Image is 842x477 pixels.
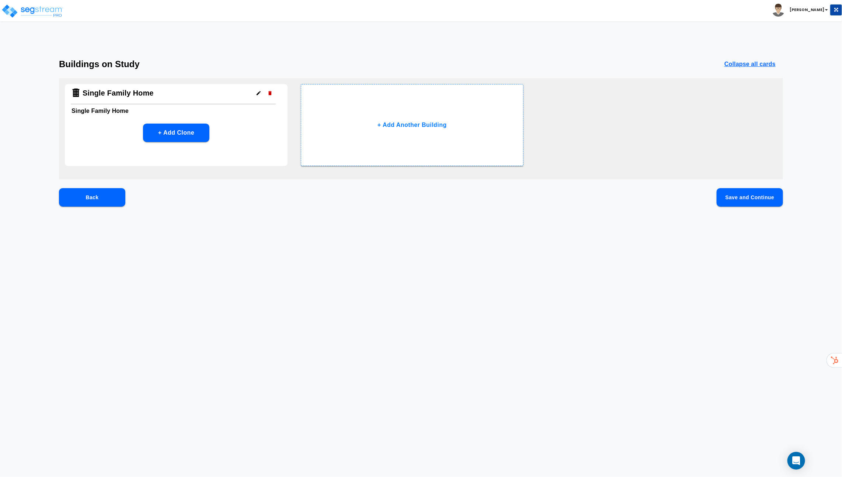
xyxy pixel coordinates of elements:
[787,452,805,470] div: Open Intercom Messenger
[72,106,281,116] h6: Single Family Home
[59,188,125,207] button: Back
[724,60,776,69] p: Collapse all cards
[790,7,824,13] b: [PERSON_NAME]
[301,84,523,166] button: + Add Another Building
[1,4,64,18] img: logo_pro_r.png
[717,188,783,207] button: Save and Continue
[772,4,785,17] img: avatar.png
[83,89,154,98] h4: Single Family Home
[143,124,209,142] button: + Add Clone
[59,59,140,69] h3: Buildings on Study
[71,88,81,98] img: Building Icon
